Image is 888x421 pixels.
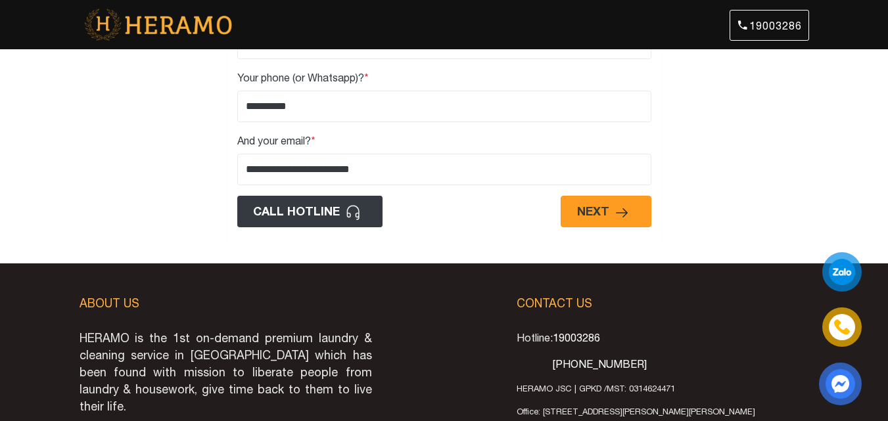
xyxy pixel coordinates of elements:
[80,296,372,311] h3: About Us
[80,8,237,42] img: heramo_logo_with_text.png
[553,332,600,343] a: 19003286
[824,309,860,345] a: phone-icon
[80,330,372,415] p: HERAMO is the 1st on-demand premium laundry & cleaning service in [GEOGRAPHIC_DATA] which has bee...
[835,320,850,334] img: phone-icon
[346,204,360,221] img: arrow-next
[517,330,809,345] p: Hotline:
[517,382,809,395] p: HERAMO JSC | GPKD /MST: 0314624471
[561,196,651,227] button: NEXTarrow-next
[517,405,809,418] p: Office: [STREET_ADDRESS][PERSON_NAME][PERSON_NAME]
[237,133,315,148] label: And your email?
[237,196,383,227] button: CALL HOTLINEarrow-next
[730,10,809,41] a: 19003286
[237,70,369,85] label: Your phone (or Whatsapp)?
[517,296,809,311] h3: Contact Us
[616,208,628,217] img: arrow-next
[553,358,647,370] span: [PHONE_NUMBER]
